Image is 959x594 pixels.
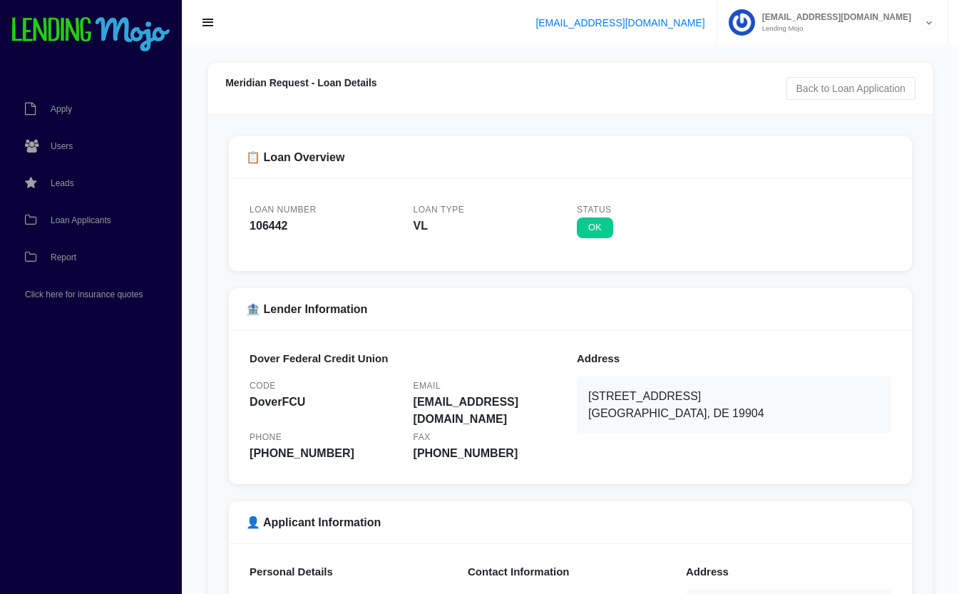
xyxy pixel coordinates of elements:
[51,179,74,188] span: Leads
[577,377,891,434] div: [STREET_ADDRESS] [GEOGRAPHIC_DATA], DE 19904
[250,445,400,462] div: [PHONE_NUMBER]
[414,217,564,235] div: VL
[577,352,891,365] h6: Address
[468,565,673,578] h6: Contact Information
[414,394,564,428] div: [EMAIL_ADDRESS][DOMAIN_NAME]
[414,432,431,442] small: Fax
[51,253,76,262] span: Report
[414,445,564,462] div: [PHONE_NUMBER]
[686,565,891,578] h6: Address
[535,17,704,29] a: [EMAIL_ADDRESS][DOMAIN_NAME]
[250,432,282,442] small: Phone
[755,25,911,32] small: Lending Mojo
[51,105,72,113] span: Apply
[11,17,171,53] img: logo-small.png
[250,352,564,365] h6: Dover Federal Credit Union
[246,516,895,529] h5: 👤 Applicant Information
[250,205,317,215] small: Loan Number
[414,205,465,215] small: Loan Type
[250,565,455,578] h6: Personal Details
[786,77,916,100] a: Back to Loan Application
[25,290,143,299] span: Click here for insurance quotes
[225,77,916,89] h3: Meridian Request - Loan Details
[755,13,911,21] span: [EMAIL_ADDRESS][DOMAIN_NAME]
[250,394,400,411] div: DoverFCU
[246,302,895,316] h5: 🏦 Lender Information
[51,216,111,225] span: Loan Applicants
[577,205,612,215] small: Status
[250,381,276,391] small: Code
[250,217,400,235] div: 106442
[414,381,441,391] small: Email
[246,150,895,164] h5: 📋 Loan Overview
[729,9,755,36] img: Profile image
[577,217,613,238] span: OK
[51,142,73,150] span: Users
